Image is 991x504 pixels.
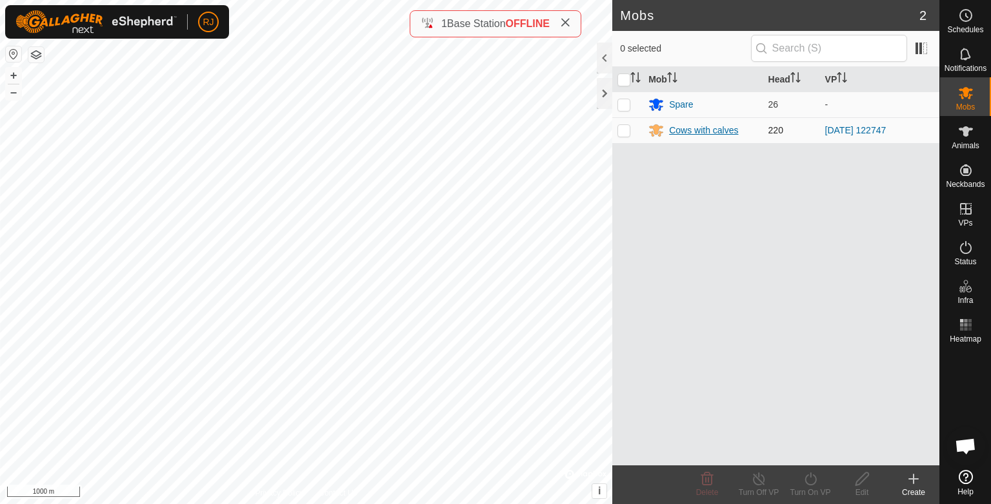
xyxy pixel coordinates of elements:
div: Turn On VP [785,487,836,498]
span: Mobs [956,103,975,111]
span: Status [954,258,976,266]
img: Gallagher Logo [15,10,177,34]
span: Heatmap [950,335,981,343]
span: 1 [441,18,447,29]
span: Neckbands [946,180,985,188]
th: VP [820,67,939,92]
span: Infra [957,296,973,304]
span: 0 selected [620,42,750,55]
button: + [6,68,21,83]
span: Notifications [945,64,986,72]
button: – [6,84,21,100]
span: Delete [696,488,719,497]
span: 220 [768,125,783,135]
button: Reset Map [6,46,21,62]
span: 2 [919,6,926,25]
span: Help [957,488,974,496]
input: Search (S) [751,35,907,62]
td: - [820,92,939,117]
div: Open chat [946,427,985,465]
a: Help [940,465,991,501]
span: 26 [768,99,779,110]
div: Edit [836,487,888,498]
span: RJ [203,15,214,29]
p-sorticon: Activate to sort [837,74,847,84]
div: Turn Off VP [733,487,785,498]
div: Cows with calves [669,124,738,137]
th: Head [763,67,820,92]
span: VPs [958,219,972,227]
a: [DATE] 122747 [825,125,886,135]
button: i [592,484,606,498]
p-sorticon: Activate to sort [667,74,677,84]
a: Privacy Policy [255,487,304,499]
span: Animals [952,142,979,150]
th: Mob [643,67,763,92]
h2: Mobs [620,8,919,23]
span: OFFLINE [506,18,550,29]
div: Spare [669,98,693,111]
div: Create [888,487,939,498]
p-sorticon: Activate to sort [630,74,641,84]
span: Base Station [447,18,506,29]
button: Map Layers [28,47,44,63]
span: i [598,485,601,496]
span: Schedules [947,26,983,34]
p-sorticon: Activate to sort [790,74,801,84]
a: Contact Us [319,487,357,499]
